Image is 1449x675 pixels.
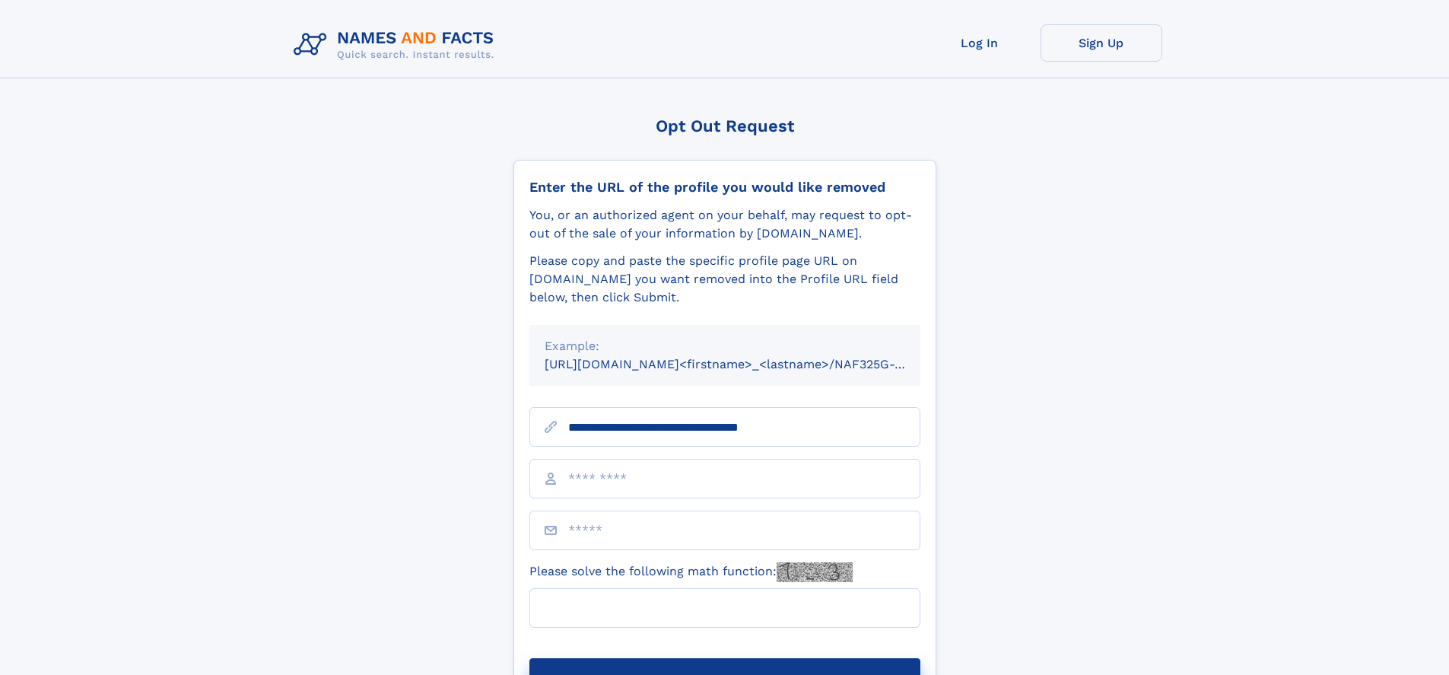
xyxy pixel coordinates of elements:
div: Enter the URL of the profile you would like removed [529,179,920,196]
div: You, or an authorized agent on your behalf, may request to opt-out of the sale of your informatio... [529,206,920,243]
img: Logo Names and Facts [288,24,507,65]
a: Sign Up [1041,24,1162,62]
div: Opt Out Request [513,116,936,135]
div: Please copy and paste the specific profile page URL on [DOMAIN_NAME] you want removed into the Pr... [529,252,920,307]
div: Example: [545,337,905,355]
label: Please solve the following math function: [529,562,853,582]
a: Log In [919,24,1041,62]
small: [URL][DOMAIN_NAME]<firstname>_<lastname>/NAF325G-xxxxxxxx [545,357,949,371]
